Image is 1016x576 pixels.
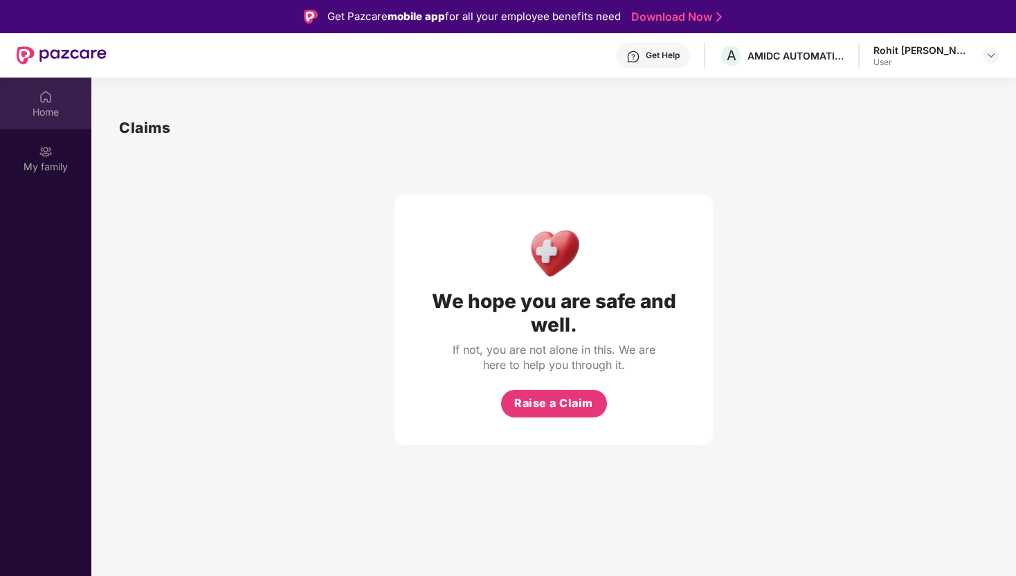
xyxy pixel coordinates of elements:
strong: mobile app [388,10,445,23]
div: Get Pazcare for all your employee benefits need [327,8,621,25]
div: If not, you are not alone in this. We are here to help you through it. [450,342,657,372]
h1: Claims [119,116,170,139]
img: Stroke [716,10,722,24]
img: svg+xml;base64,PHN2ZyBpZD0iRHJvcGRvd24tMzJ4MzIiIHhtbG5zPSJodHRwOi8vd3d3LnczLm9yZy8yMDAwL3N2ZyIgd2... [986,50,997,61]
div: User [873,57,970,68]
span: A [727,47,736,64]
div: We hope you are safe and well. [422,289,685,336]
div: Get Help [646,50,680,61]
img: Logo [304,10,318,24]
span: Raise a Claim [514,395,593,412]
img: New Pazcare Logo [17,46,107,64]
div: Rohit [PERSON_NAME] [873,44,970,57]
button: Raise a Claim [501,390,607,417]
img: svg+xml;base64,PHN2ZyBpZD0iSG9tZSIgeG1sbnM9Imh0dHA6Ly93d3cudzMub3JnLzIwMDAvc3ZnIiB3aWR0aD0iMjAiIG... [39,90,53,104]
div: AMIDC AUTOMATION TECHNOLOGIES PRIVATE LIMITED [747,49,844,62]
a: Download Now [631,10,718,24]
img: Health Care [524,222,584,282]
img: svg+xml;base64,PHN2ZyBpZD0iSGVscC0zMngzMiIgeG1sbnM9Imh0dHA6Ly93d3cudzMub3JnLzIwMDAvc3ZnIiB3aWR0aD... [626,50,640,64]
img: svg+xml;base64,PHN2ZyB3aWR0aD0iMjAiIGhlaWdodD0iMjAiIHZpZXdCb3g9IjAgMCAyMCAyMCIgZmlsbD0ibm9uZSIgeG... [39,145,53,159]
